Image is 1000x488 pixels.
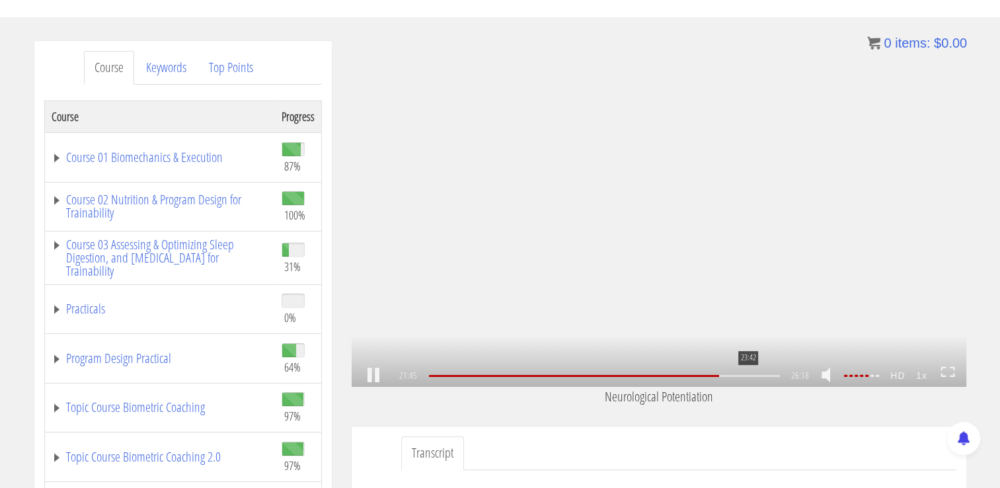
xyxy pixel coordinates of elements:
th: Course [44,101,275,132]
a: Course 01 Biomechanics & Execution [52,151,268,164]
span: 97% [284,409,301,423]
span: 100% [284,208,305,222]
p: Neurological Potentiation [352,387,966,407]
span: items: [895,36,930,50]
a: Course 03 Assessing & Optimizing Sleep Digestion, and [MEDICAL_DATA] for Trainability [52,238,268,278]
span: 64% [284,360,301,374]
a: 0 items: $0.00 [867,36,967,50]
span: 31% [284,259,301,274]
span: 97% [284,458,301,473]
a: Top Points [198,51,264,85]
img: icon11.png [867,36,880,50]
a: Course [84,51,134,85]
a: Course 02 Nutrition & Program Design for Trainability [52,193,268,220]
span: $ [934,36,941,50]
span: 21:45 [398,371,418,380]
strong: HD [885,365,911,386]
th: Progress [275,101,322,132]
bdi: 0.00 [934,36,967,50]
span: 87% [284,159,301,173]
span: 23:42 [738,351,759,365]
span: 0 [884,36,891,50]
a: Keywords [135,51,197,85]
a: Topic Course Biometric Coaching [52,401,268,414]
a: Transcript [401,436,464,470]
strong: 1x [911,365,933,386]
span: 26:18 [791,371,809,380]
a: Practicals [52,302,268,315]
span: 0% [284,310,296,325]
a: Topic Course Biometric Coaching 2.0 [52,450,268,464]
a: Program Design Practical [52,352,268,365]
